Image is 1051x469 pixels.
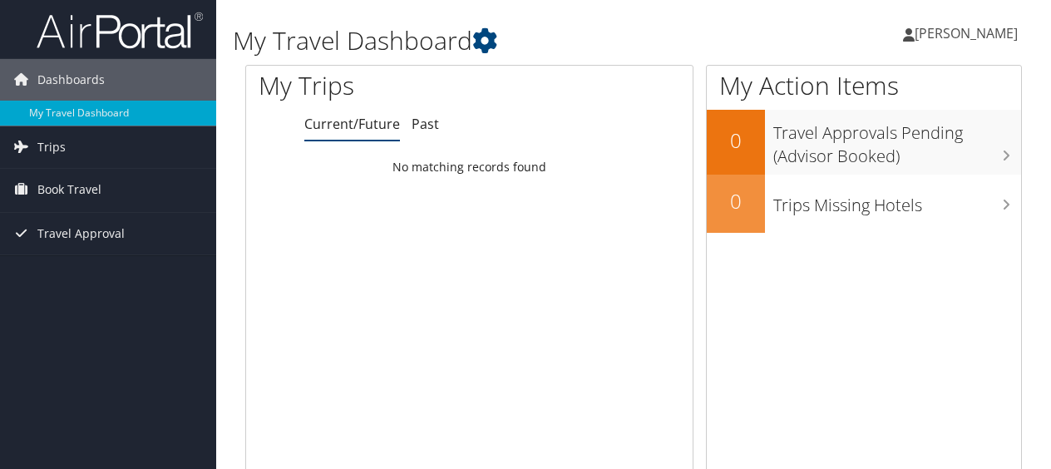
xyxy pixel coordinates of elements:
[773,113,1021,168] h3: Travel Approvals Pending (Advisor Booked)
[707,175,1021,233] a: 0Trips Missing Hotels
[37,126,66,168] span: Trips
[707,110,1021,174] a: 0Travel Approvals Pending (Advisor Booked)
[259,68,494,103] h1: My Trips
[37,213,125,254] span: Travel Approval
[246,152,693,182] td: No matching records found
[773,185,1021,217] h3: Trips Missing Hotels
[233,23,767,58] h1: My Travel Dashboard
[707,126,765,155] h2: 0
[304,115,400,133] a: Current/Future
[37,11,203,50] img: airportal-logo.png
[707,68,1021,103] h1: My Action Items
[707,187,765,215] h2: 0
[37,59,105,101] span: Dashboards
[903,8,1034,58] a: [PERSON_NAME]
[915,24,1018,42] span: [PERSON_NAME]
[37,169,101,210] span: Book Travel
[412,115,439,133] a: Past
